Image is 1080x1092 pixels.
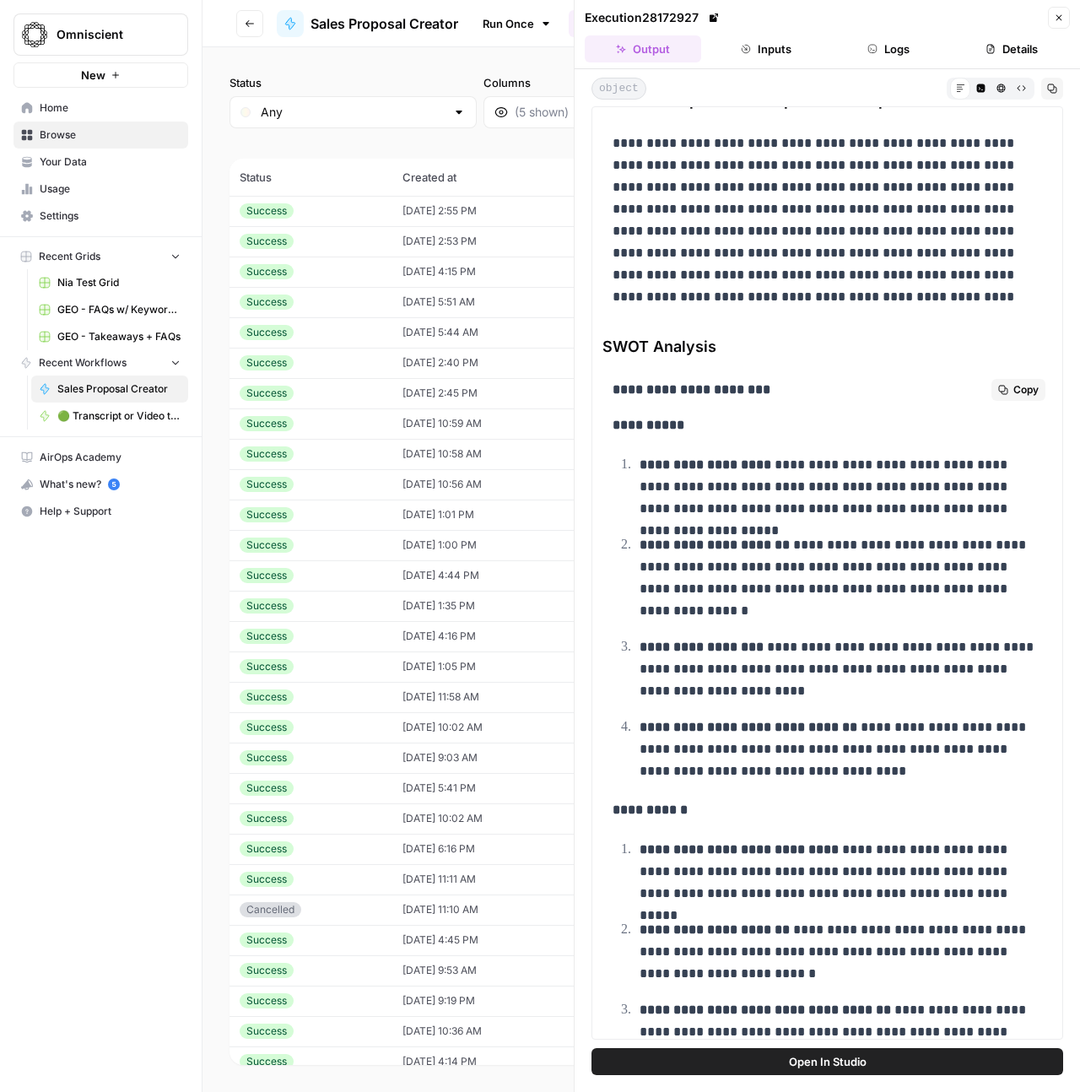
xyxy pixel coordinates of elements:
a: Sales Proposal Creator [277,10,458,37]
div: Success [240,659,294,674]
span: (34 records) [229,128,1053,159]
a: Browse [13,122,188,149]
input: Any [261,104,445,121]
td: [DATE] 9:53 AM [392,955,592,986]
img: Omniscient Logo [19,19,50,50]
td: [DATE] 6:16 PM [392,834,592,864]
div: Success [240,811,294,826]
td: [DATE] 4:45 PM [392,925,592,955]
td: [DATE] 5:51 AM [392,287,592,317]
a: 5 [108,478,120,490]
span: 🟢 Transcript or Video to LinkedIn Posts [57,408,181,424]
td: [DATE] 11:10 AM [392,895,592,925]
div: Success [240,234,294,249]
td: [DATE] 4:44 PM [392,560,592,591]
div: Success [240,872,294,887]
div: Success [240,355,294,370]
td: [DATE] 10:56 AM [392,469,592,500]
a: GEO - FAQs w/ Keywords Grid [31,296,188,323]
td: [DATE] 4:15 PM [392,257,592,287]
td: [DATE] 11:58 AM [392,682,592,712]
td: [DATE] 9:03 AM [392,743,592,773]
div: Success [240,1024,294,1039]
span: Help + Support [40,504,181,519]
button: Workspace: Omniscient [13,14,188,56]
a: 🟢 Transcript or Video to LinkedIn Posts [31,403,188,430]
span: Your Data [40,154,181,170]
span: Recent Grids [39,249,100,264]
td: [DATE] 1:35 PM [392,591,592,621]
div: Cancelled [240,902,301,917]
button: What's new? 5 [13,471,188,498]
td: [DATE] 10:36 AM [392,1016,592,1046]
span: Copy [1013,382,1039,397]
div: Success [240,1054,294,1069]
td: [DATE] 9:19 PM [392,986,592,1016]
span: Home [40,100,181,116]
a: Your Data [13,149,188,176]
button: Open In Studio [591,1048,1063,1075]
td: [DATE] 10:02 AM [392,712,592,743]
div: Success [240,264,294,279]
span: Sales Proposal Creator [57,381,181,397]
td: [DATE] 11:11 AM [392,864,592,895]
label: Status [229,74,477,91]
span: GEO - FAQs w/ Keywords Grid [57,302,181,317]
label: Columns [483,74,731,91]
button: Inputs [708,35,824,62]
div: Success [240,598,294,614]
a: Usage [13,176,188,203]
td: [DATE] 10:58 AM [392,439,592,469]
a: Nia Test Grid [31,269,188,296]
span: Omniscient [57,26,159,43]
div: Success [240,568,294,583]
div: Success [240,386,294,401]
span: Sales Proposal Creator [310,14,458,34]
span: Nia Test Grid [57,275,181,290]
div: Success [240,629,294,644]
div: Success [240,203,294,219]
span: SWOT Analysis [602,335,1052,359]
span: Browse [40,127,181,143]
a: Home [13,95,188,122]
th: Created at [392,159,592,196]
div: Success [240,750,294,765]
div: Success [240,781,294,796]
div: Success [240,538,294,553]
div: Success [240,507,294,522]
a: Settings [13,203,188,230]
div: Success [240,689,294,705]
button: Output [585,35,701,62]
button: Copy [991,379,1045,401]
th: Status [229,159,392,196]
div: Success [240,720,294,735]
td: [DATE] 10:02 AM [392,803,592,834]
button: New [13,62,188,88]
div: Success [240,477,294,492]
div: Success [240,993,294,1008]
button: Recent Grids [13,244,188,269]
div: Success [240,295,294,310]
a: GEO - Takeaways + FAQs [31,323,188,350]
td: [DATE] 1:05 PM [392,651,592,682]
div: Success [240,963,294,978]
a: Sales Proposal Creator [31,376,188,403]
td: [DATE] 2:40 PM [392,348,592,378]
div: Success [240,841,294,857]
td: [DATE] 10:59 AM [392,408,592,439]
span: AirOps Academy [40,450,181,465]
span: object [591,78,646,100]
span: New [81,67,105,84]
div: Success [240,446,294,462]
div: What's new? [14,472,187,497]
td: [DATE] 2:45 PM [392,378,592,408]
td: [DATE] 1:00 PM [392,530,592,560]
button: Logs [831,35,948,62]
button: Details [953,35,1070,62]
button: Recent Workflows [13,350,188,376]
span: Settings [40,208,181,224]
a: Run Once [472,9,562,38]
td: [DATE] 5:44 AM [392,317,592,348]
td: [DATE] 4:14 PM [392,1046,592,1077]
div: Execution 28172927 [585,9,722,26]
